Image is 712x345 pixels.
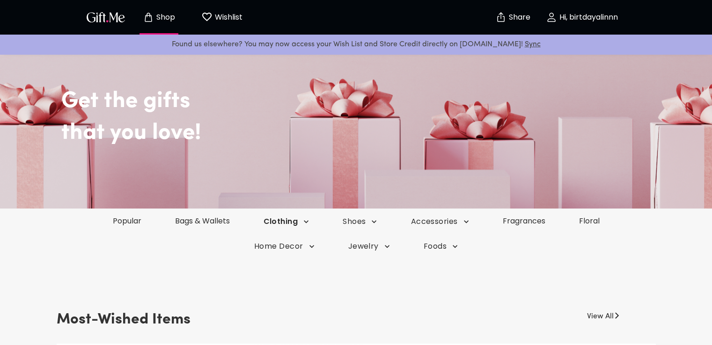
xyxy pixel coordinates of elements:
[557,14,618,22] p: Hi, birtdayalinnn
[154,14,175,22] p: Shop
[196,2,248,32] button: Wishlist page
[61,60,693,115] h2: Get the gifts
[247,216,326,227] button: Clothing
[506,14,530,22] p: Share
[525,41,541,48] a: Sync
[562,216,617,226] a: Floral
[254,241,315,252] span: Home Decor
[535,2,629,32] button: Hi, birtdayalinnn
[394,216,485,227] button: Accessories
[424,241,458,252] span: Foods
[331,241,407,252] button: Jewelry
[85,10,127,24] img: GiftMe Logo
[237,241,331,252] button: Home Decor
[213,11,242,23] p: Wishlist
[326,216,394,227] button: Shoes
[57,307,191,332] h3: Most-Wished Items
[486,216,562,226] a: Fragrances
[96,216,158,226] a: Popular
[7,38,705,50] p: Found us elsewhere? You may now access your Wish List and Store Credit directly on [DOMAIN_NAME]!
[264,216,309,227] span: Clothing
[407,241,475,252] button: Foods
[84,12,128,23] button: GiftMe Logo
[158,216,247,226] a: Bags & Wallets
[497,1,529,34] button: Share
[495,12,506,23] img: secure
[411,216,469,227] span: Accessories
[133,2,185,32] button: Store page
[61,120,693,147] h2: that you love!
[587,307,614,322] a: View All
[348,241,390,252] span: Jewelry
[343,216,377,227] span: Shoes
